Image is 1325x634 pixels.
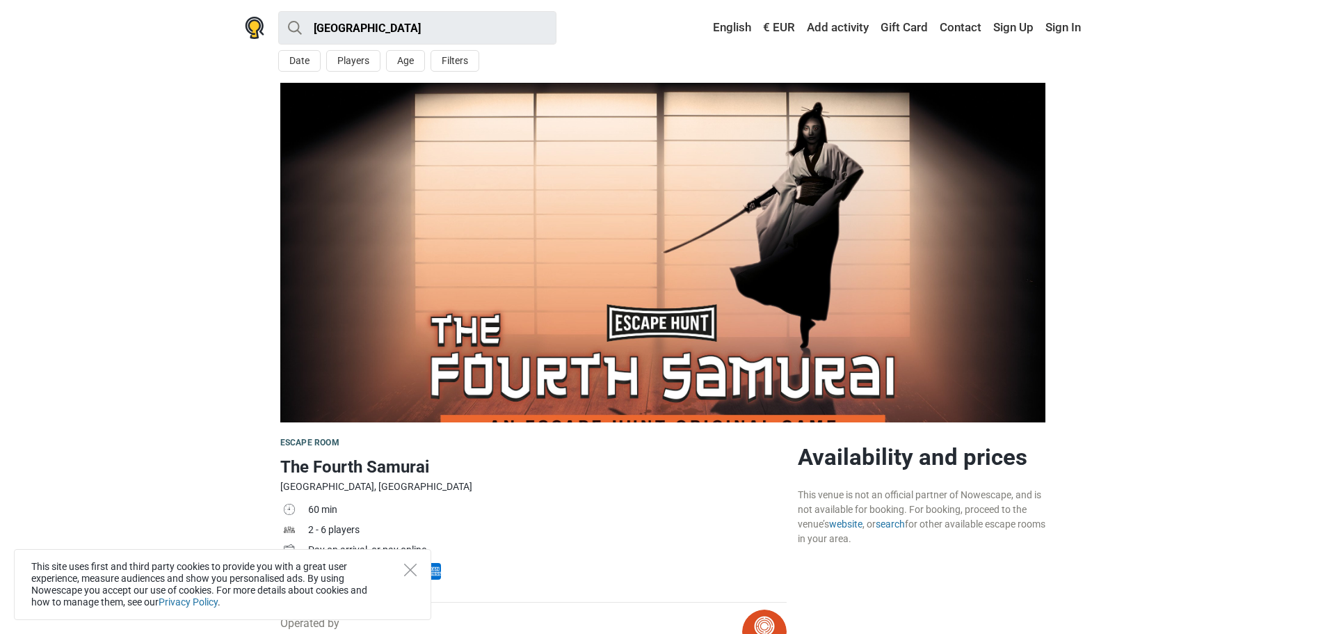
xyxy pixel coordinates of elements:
[278,50,321,72] button: Date
[803,15,872,40] a: Add activity
[877,15,931,40] a: Gift Card
[280,454,787,480] h1: The Fourth Samurai
[326,50,380,72] button: Players
[404,564,417,576] button: Close
[798,443,1045,471] h2: Availability and prices
[308,521,787,541] td: 2 - 6 players
[703,23,713,33] img: English
[876,518,905,530] a: search
[308,501,787,521] td: 60 min
[308,543,787,557] div: Pay on arrival, or pay online
[760,15,798,40] a: € EUR
[700,15,755,40] a: English
[245,17,264,39] img: Nowescape logo
[990,15,1037,40] a: Sign Up
[278,11,556,45] input: try “London”
[936,15,985,40] a: Contact
[431,50,479,72] button: Filters
[159,596,218,608] a: Privacy Policy
[280,83,1045,422] img: The Fourth Samurai photo 1
[386,50,425,72] button: Age
[1042,15,1081,40] a: Sign In
[280,480,787,494] div: [GEOGRAPHIC_DATA], [GEOGRAPHIC_DATA]
[280,438,339,447] span: Escape room
[14,549,431,620] div: This site uses first and third party cookies to provide you with a great user experience, measure...
[829,518,862,530] a: website
[798,488,1045,546] div: This venue is not an official partner of Nowescape, and is not available for booking. For booking...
